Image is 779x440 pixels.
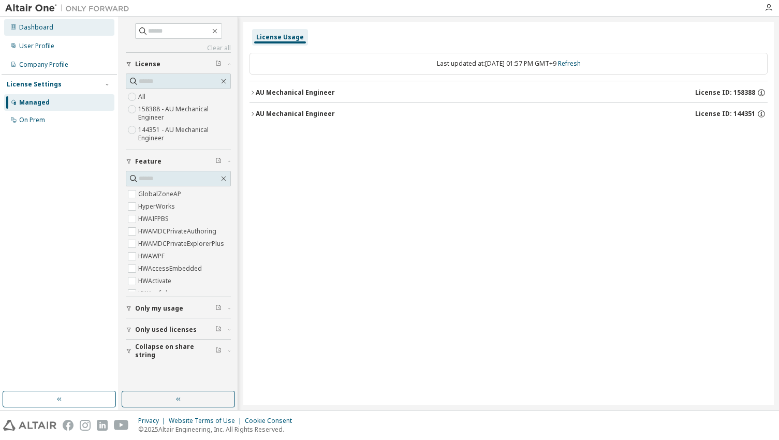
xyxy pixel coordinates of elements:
[114,420,129,431] img: youtube.svg
[138,103,231,124] label: 158388 - AU Mechanical Engineer
[97,420,108,431] img: linkedin.svg
[249,53,768,75] div: Last updated at: [DATE] 01:57 PM GMT+9
[3,420,56,431] img: altair_logo.svg
[215,60,222,68] span: Clear filter
[126,53,231,76] button: License
[138,417,169,425] div: Privacy
[138,425,298,434] p: © 2025 Altair Engineering, Inc. All Rights Reserved.
[135,304,183,313] span: Only my usage
[5,3,135,13] img: Altair One
[138,200,177,213] label: HyperWorks
[135,326,197,334] span: Only used licenses
[138,213,171,225] label: HWAIFPBS
[249,102,768,125] button: AU Mechanical EngineerLicense ID: 144351
[7,80,62,89] div: License Settings
[695,110,755,118] span: License ID: 144351
[19,98,50,107] div: Managed
[126,44,231,52] a: Clear all
[138,287,171,300] label: HWAcufwh
[256,110,335,118] div: AU Mechanical Engineer
[215,347,222,355] span: Clear filter
[126,340,231,362] button: Collapse on share string
[138,275,173,287] label: HWActivate
[558,59,581,68] a: Refresh
[215,157,222,166] span: Clear filter
[80,420,91,431] img: instagram.svg
[695,89,755,97] span: License ID: 158388
[19,116,45,124] div: On Prem
[138,188,183,200] label: GlobalZoneAP
[256,89,335,97] div: AU Mechanical Engineer
[138,238,226,250] label: HWAMDCPrivateExplorerPlus
[19,42,54,50] div: User Profile
[19,23,53,32] div: Dashboard
[19,61,68,69] div: Company Profile
[126,297,231,320] button: Only my usage
[135,157,161,166] span: Feature
[245,417,298,425] div: Cookie Consent
[256,33,304,41] div: License Usage
[138,250,167,262] label: HWAWPF
[135,343,215,359] span: Collapse on share string
[63,420,74,431] img: facebook.svg
[215,326,222,334] span: Clear filter
[169,417,245,425] div: Website Terms of Use
[138,124,231,144] label: 144351 - AU Mechanical Engineer
[126,150,231,173] button: Feature
[135,60,160,68] span: License
[138,225,218,238] label: HWAMDCPrivateAuthoring
[249,81,768,104] button: AU Mechanical EngineerLicense ID: 158388
[215,304,222,313] span: Clear filter
[126,318,231,341] button: Only used licenses
[138,91,148,103] label: All
[138,262,204,275] label: HWAccessEmbedded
